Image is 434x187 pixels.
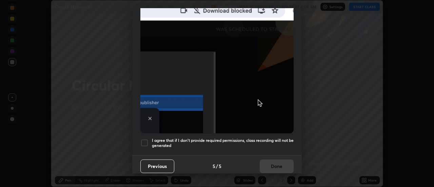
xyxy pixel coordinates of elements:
[216,163,218,170] h4: /
[213,163,215,170] h4: 5
[152,138,294,148] h5: I agree that if I don't provide required permissions, class recording will not be generated
[219,163,221,170] h4: 5
[140,160,174,173] button: Previous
